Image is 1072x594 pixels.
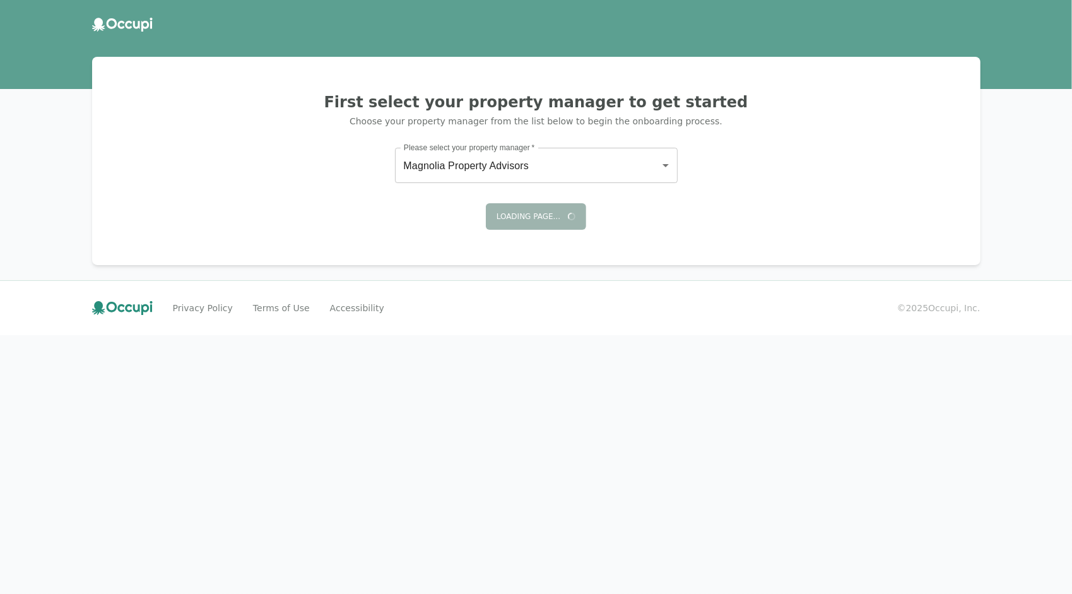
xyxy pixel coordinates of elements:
[107,92,965,112] h2: First select your property manager to get started
[253,302,310,314] a: Terms of Use
[897,302,981,314] small: © 2025 Occupi, Inc.
[330,302,384,314] a: Accessibility
[404,142,534,153] label: Please select your property manager
[107,115,965,128] p: Choose your property manager from the list below to begin the onboarding process.
[173,302,233,314] a: Privacy Policy
[395,148,678,183] div: Magnolia Property Advisors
